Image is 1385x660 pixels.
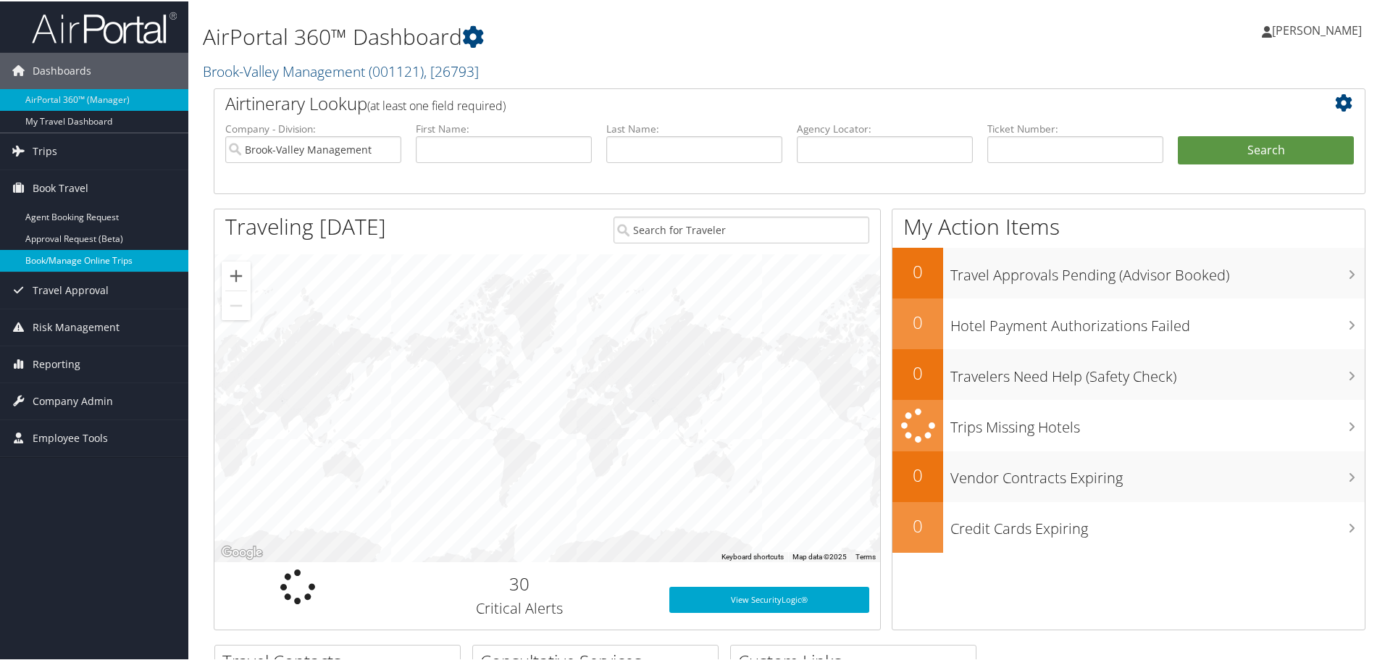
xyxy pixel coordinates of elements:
[222,290,251,319] button: Zoom out
[892,297,1365,348] a: 0Hotel Payment Authorizations Failed
[218,542,266,561] a: Open this area in Google Maps (opens a new window)
[892,246,1365,297] a: 0Travel Approvals Pending (Advisor Booked)
[1262,7,1376,51] a: [PERSON_NAME]
[855,551,876,559] a: Terms (opens in new tab)
[892,512,943,537] h2: 0
[225,120,401,135] label: Company - Division:
[367,96,506,112] span: (at least one field required)
[33,271,109,307] span: Travel Approval
[950,256,1365,284] h3: Travel Approvals Pending (Advisor Booked)
[225,90,1258,114] h2: Airtinerary Lookup
[892,348,1365,398] a: 0Travelers Need Help (Safety Check)
[33,382,113,418] span: Company Admin
[225,210,386,241] h1: Traveling [DATE]
[950,307,1365,335] h3: Hotel Payment Authorizations Failed
[950,459,1365,487] h3: Vendor Contracts Expiring
[950,510,1365,538] h3: Credit Cards Expiring
[33,169,88,205] span: Book Travel
[32,9,177,43] img: airportal-logo.png
[892,210,1365,241] h1: My Action Items
[792,551,847,559] span: Map data ©2025
[892,461,943,486] h2: 0
[892,398,1365,450] a: Trips Missing Hotels
[721,551,784,561] button: Keyboard shortcuts
[369,60,424,80] span: ( 001121 )
[892,501,1365,551] a: 0Credit Cards Expiring
[424,60,479,80] span: , [ 26793 ]
[33,51,91,88] span: Dashboards
[614,215,869,242] input: Search for Traveler
[1272,21,1362,37] span: [PERSON_NAME]
[392,597,648,617] h3: Critical Alerts
[669,585,869,611] a: View SecurityLogic®
[1178,135,1354,164] button: Search
[892,450,1365,501] a: 0Vendor Contracts Expiring
[987,120,1163,135] label: Ticket Number:
[392,570,648,595] h2: 30
[203,20,985,51] h1: AirPortal 360™ Dashboard
[892,309,943,333] h2: 0
[892,258,943,283] h2: 0
[950,358,1365,385] h3: Travelers Need Help (Safety Check)
[222,260,251,289] button: Zoom in
[416,120,592,135] label: First Name:
[797,120,973,135] label: Agency Locator:
[33,345,80,381] span: Reporting
[203,60,479,80] a: Brook-Valley Management
[218,542,266,561] img: Google
[33,132,57,168] span: Trips
[892,359,943,384] h2: 0
[950,409,1365,436] h3: Trips Missing Hotels
[606,120,782,135] label: Last Name:
[33,308,120,344] span: Risk Management
[33,419,108,455] span: Employee Tools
